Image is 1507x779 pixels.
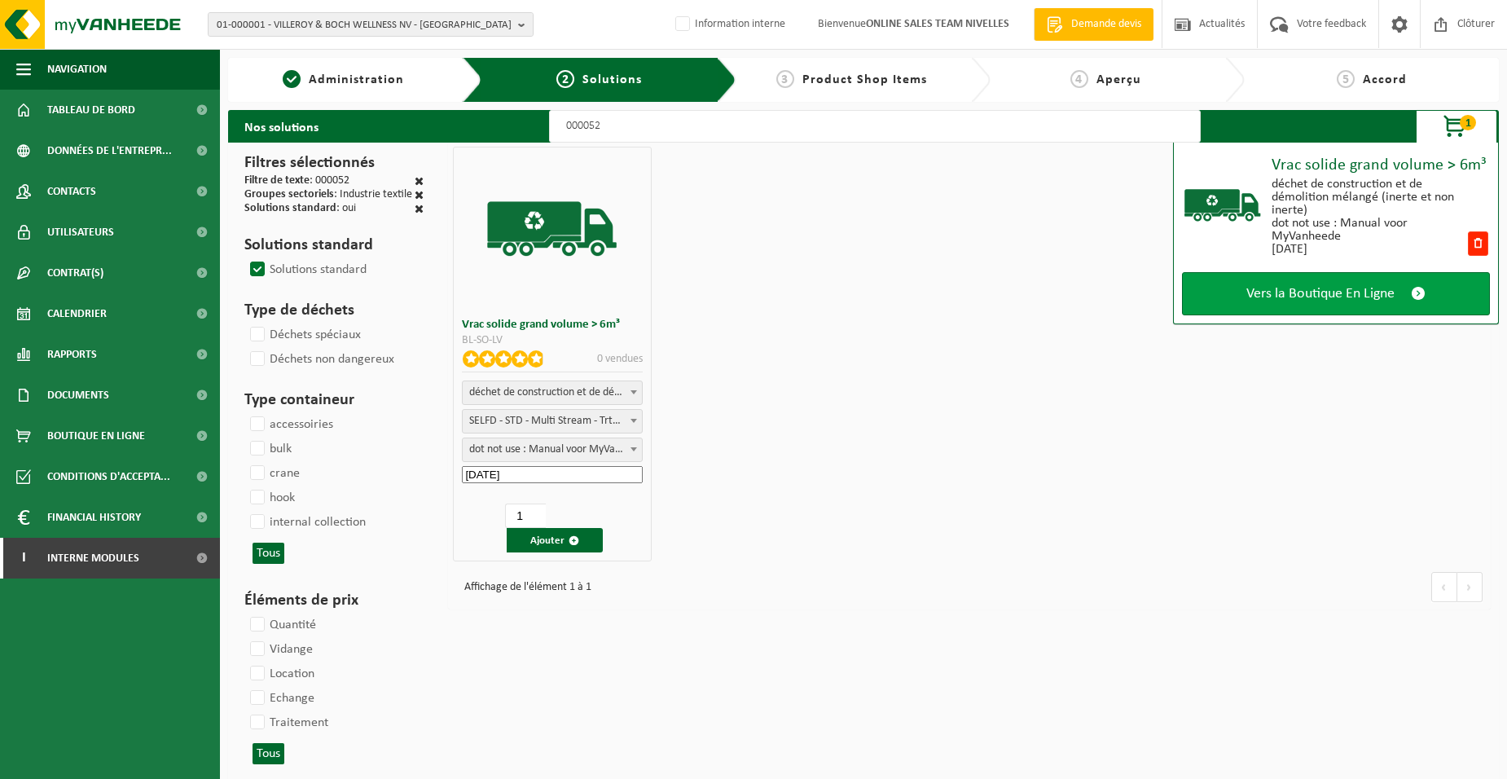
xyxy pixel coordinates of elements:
[228,110,335,143] h2: Nos solutions
[16,538,31,579] span: I
[244,588,424,613] h3: Éléments de prix
[247,323,361,347] label: Déchets spéciaux
[462,466,642,483] input: Date de début
[505,504,547,528] input: 1
[247,613,316,637] label: Quantité
[462,319,642,331] h3: Vrac solide grand volume > 6m³
[244,298,424,323] h3: Type de déchets
[283,70,301,88] span: 1
[866,18,1009,30] strong: ONLINE SALES TEAM NIVELLES
[244,188,334,200] span: Groupes sectoriels
[462,409,642,434] span: SELFD - STD - Multi Stream - Trtmt/wu (SP-M-000052)
[1363,73,1407,86] span: Accord
[247,662,314,686] label: Location
[1337,70,1355,88] span: 5
[1272,157,1490,174] div: Vrac solide grand volume > 6m³
[47,171,96,212] span: Contacts
[556,70,574,88] span: 2
[462,438,642,462] span: dot not use : Manual voor MyVanheede
[582,73,642,86] span: Solutions
[462,381,642,405] span: déchet de construction et de démolition mélangé (inerte et non inerte)
[462,335,642,346] div: BL-SO-LV
[1067,16,1145,33] span: Demande devis
[244,202,336,214] span: Solutions standard
[247,437,292,461] label: bulk
[463,410,641,433] span: SELFD - STD - Multi Stream - Trtmt/wu (SP-M-000052)
[456,574,591,601] div: Affichage de l'élément 1 à 1
[247,711,328,735] label: Traitement
[1272,217,1466,243] div: dot not use : Manual voor MyVanheede
[47,212,114,253] span: Utilisateurs
[47,49,107,90] span: Navigation
[247,347,394,372] label: Déchets non dangereux
[208,12,534,37] button: 01-000001 - VILLEROY & BOCH WELLNESS NV - [GEOGRAPHIC_DATA]
[309,73,404,86] span: Administration
[247,412,333,437] label: accessoiries
[247,486,295,510] label: hook
[47,416,145,456] span: Boutique en ligne
[247,257,367,282] label: Solutions standard
[1460,115,1476,130] span: 1
[236,70,450,90] a: 1Administration
[247,461,300,486] label: crane
[47,90,135,130] span: Tableau de bord
[1182,165,1263,246] img: BL-SO-LV
[463,438,641,461] span: dot not use : Manual voor MyVanheede
[1182,272,1490,315] a: Vers la Boutique En Ligne
[47,538,139,579] span: Interne modules
[244,203,356,217] div: : oui
[1253,70,1491,90] a: 5Accord
[1034,8,1153,41] a: Demande devis
[253,743,284,764] button: Tous
[47,253,103,293] span: Contrat(s)
[672,12,785,37] label: Information interne
[47,334,97,375] span: Rapports
[776,70,794,88] span: 3
[1416,110,1497,143] button: 1
[1272,243,1466,256] div: [DATE]
[217,13,512,37] span: 01-000001 - VILLEROY & BOCH WELLNESS NV - [GEOGRAPHIC_DATA]
[247,637,313,662] label: Vidange
[1246,285,1395,302] span: Vers la Boutique En Ligne
[47,375,109,416] span: Documents
[597,350,643,367] p: 0 vendues
[247,686,314,711] label: Echange
[999,70,1212,90] a: 4Aperçu
[1272,178,1466,217] div: déchet de construction et de démolition mélangé (inerte et non inerte)
[494,70,704,90] a: 2Solutions
[244,174,310,187] span: Filtre de texte
[244,233,424,257] h3: Solutions standard
[244,151,424,175] h3: Filtres sélectionnés
[244,189,412,203] div: : Industrie textile
[1070,70,1088,88] span: 4
[802,73,927,86] span: Product Shop Items
[244,175,349,189] div: : 000052
[253,543,284,564] button: Tous
[244,388,424,412] h3: Type containeur
[47,130,172,171] span: Données de l'entrepr...
[549,110,1201,143] input: Chercher
[463,381,641,404] span: déchet de construction et de démolition mélangé (inerte et non inerte)
[507,528,603,552] button: Ajouter
[247,510,366,535] label: internal collection
[47,497,141,538] span: Financial History
[47,456,170,497] span: Conditions d'accepta...
[483,160,622,298] img: BL-SO-LV
[1096,73,1141,86] span: Aperçu
[745,70,958,90] a: 3Product Shop Items
[47,293,107,334] span: Calendrier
